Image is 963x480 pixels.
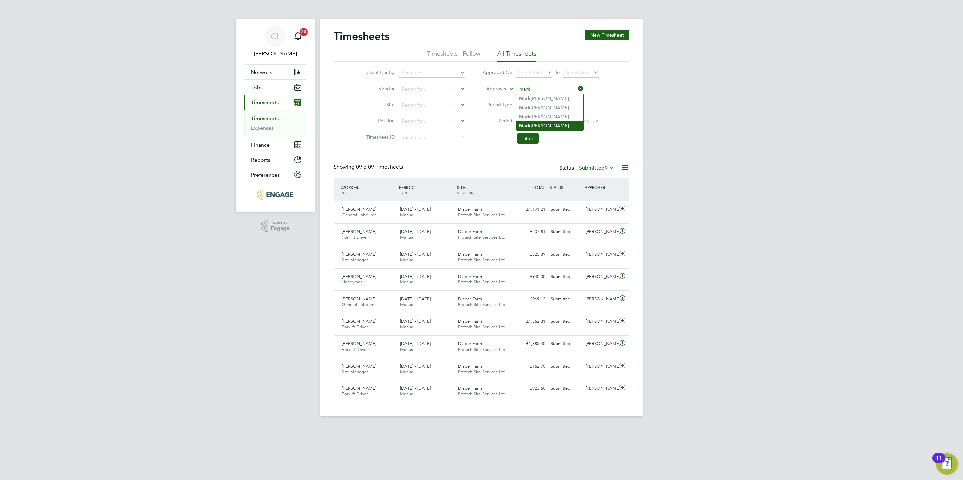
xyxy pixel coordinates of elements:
[400,346,414,352] span: Manual
[291,25,305,47] a: 20
[399,85,465,94] input: Search for...
[585,30,629,40] button: New Timesheet
[400,302,414,307] span: Manual
[458,385,482,391] span: Diaper Farm
[559,164,616,173] div: Status
[458,234,505,240] span: Protech Site Services Ltd
[458,318,482,324] span: Diaper Farm
[244,95,307,110] button: Timesheets
[400,251,431,257] span: [DATE] - [DATE]
[236,19,315,212] nav: Main navigation
[583,338,618,350] div: [PERSON_NAME]
[583,249,618,260] div: [PERSON_NAME]
[244,167,307,182] button: Preferences
[399,190,408,195] span: TYPE
[605,165,608,171] span: 9
[244,110,307,137] div: Timesheets
[400,274,431,279] span: [DATE] - [DATE]
[341,190,351,195] span: ROLE
[519,114,531,120] b: Mark
[548,294,583,305] div: Submitted
[458,391,505,397] span: Protech Site Services Ltd
[400,212,414,218] span: Manual
[513,316,548,327] div: £1,362.31
[936,453,958,475] button: Open Resource Center, 11 new notifications
[583,361,618,372] div: [PERSON_NAME]
[553,68,562,77] span: To
[548,226,583,237] div: Submitted
[342,363,376,369] span: [PERSON_NAME]
[397,181,455,199] div: PERIOD
[565,70,590,76] span: Select date
[400,229,431,234] span: [DATE] - [DATE]
[519,96,531,101] b: Mark
[457,190,473,195] span: VENDOR
[513,294,548,305] div: £969.12
[251,84,263,91] span: Jobs
[476,86,507,92] label: Approver
[458,369,505,375] span: Protech Site Services Ltd
[455,181,513,199] div: SITE
[257,189,293,200] img: protechltd-logo-retina.png
[342,251,376,257] span: [PERSON_NAME]
[356,164,368,170] span: 09 of
[458,206,482,212] span: Diaper Farm
[399,133,465,142] input: Search for...
[400,369,414,375] span: Manual
[518,70,542,76] span: Select date
[244,152,307,167] button: Reports
[342,257,368,263] span: Site Manager
[458,274,482,279] span: Diaper Farm
[513,226,548,237] div: £207.81
[533,184,545,190] span: TOTAL
[583,316,618,327] div: [PERSON_NAME]
[513,338,548,350] div: £1,385.40
[364,102,395,108] label: Site
[458,279,505,285] span: Protech Site Services Ltd
[342,369,368,375] span: Site Manager
[244,50,307,58] span: Chloe Lyons
[364,86,395,92] label: Vendor
[583,271,618,282] div: [PERSON_NAME]
[342,229,376,234] span: [PERSON_NAME]
[465,184,466,190] span: /
[513,204,548,215] div: £1,191.21
[342,212,376,218] span: General Labourer
[427,50,480,62] li: Timesheets I Follow
[482,102,512,108] label: Period Type
[548,383,583,394] div: Submitted
[519,123,531,129] b: Mark
[400,234,414,240] span: Manual
[458,324,505,330] span: Protech Site Services Ltd
[251,125,274,131] a: Expenses
[358,184,359,190] span: /
[400,363,431,369] span: [DATE] - [DATE]
[548,361,583,372] div: Submitted
[583,294,618,305] div: [PERSON_NAME]
[364,69,395,75] label: Client Config
[342,274,376,279] span: [PERSON_NAME]
[517,133,539,144] button: Filter
[400,391,414,397] span: Manual
[334,164,404,171] div: Showing
[342,346,368,352] span: Forklift Driver
[399,68,465,78] input: Search for...
[342,341,376,346] span: [PERSON_NAME]
[342,206,376,212] span: [PERSON_NAME]
[342,279,363,285] span: Handyman
[300,28,308,36] span: 20
[458,251,482,257] span: Diaper Farm
[458,257,505,263] span: Protech Site Services Ltd
[458,346,505,352] span: Protech Site Services Ltd
[548,204,583,215] div: Submitted
[579,165,614,171] label: Submitted
[565,118,590,124] span: Select date
[271,32,280,41] span: CL
[516,121,583,130] li: [PERSON_NAME]
[513,271,548,282] div: £940.00
[400,206,431,212] span: [DATE] - [DATE]
[548,316,583,327] div: Submitted
[458,341,482,346] span: Diaper Farm
[342,318,376,324] span: [PERSON_NAME]
[458,363,482,369] span: Diaper Farm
